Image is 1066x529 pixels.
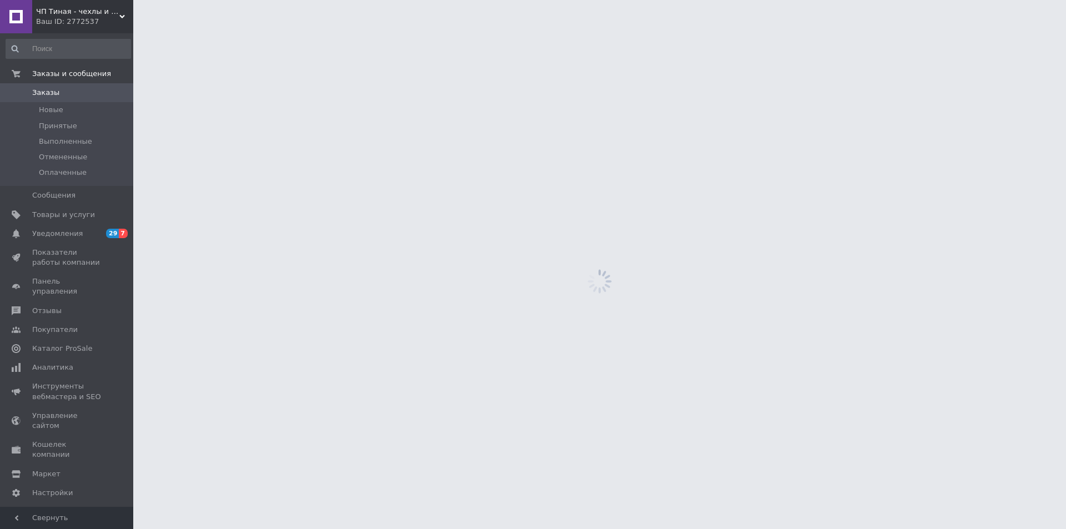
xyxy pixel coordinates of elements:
input: Поиск [6,39,131,59]
span: Каталог ProSale [32,344,92,354]
span: Показатели работы компании [32,248,103,268]
span: 7 [119,229,128,238]
span: Уведомления [32,229,83,239]
span: Аналитика [32,362,73,372]
span: Новые [39,105,63,115]
span: Кошелек компании [32,440,103,460]
span: Оплаченные [39,168,87,178]
span: Управление сайтом [32,411,103,431]
span: Сообщения [32,190,76,200]
span: Товары и услуги [32,210,95,220]
span: Маркет [32,469,61,479]
span: Инструменты вебмастера и SEO [32,381,103,401]
span: Заказы [32,88,59,98]
span: Принятые [39,121,77,131]
span: 29 [106,229,119,238]
div: Ваш ID: 2772537 [36,17,133,27]
span: ЧП Тиная - чехлы и стекло для телефонов, ночники, игрушки [36,7,119,17]
span: Отмененные [39,152,87,162]
span: Покупатели [32,325,78,335]
span: Заказы и сообщения [32,69,111,79]
span: Выполненные [39,137,92,147]
span: Панель управления [32,276,103,296]
span: Настройки [32,488,73,498]
img: spinner_grey-bg-hcd09dd2d8f1a785e3413b09b97f8118e7.gif [585,266,615,296]
span: Отзывы [32,306,62,316]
